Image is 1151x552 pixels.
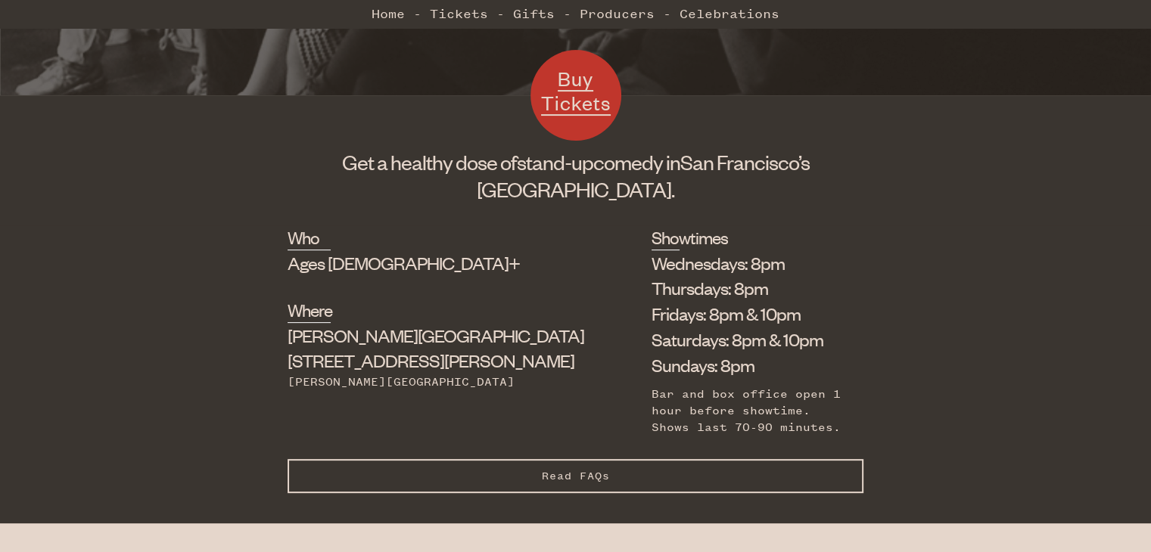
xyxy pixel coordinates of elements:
li: Sundays: 8pm [652,352,841,378]
span: stand-up [517,149,593,175]
button: Read FAQs [288,459,863,493]
div: [PERSON_NAME][GEOGRAPHIC_DATA] [288,374,575,390]
span: [PERSON_NAME][GEOGRAPHIC_DATA] [288,324,584,346]
li: Fridays: 8pm & 10pm [652,301,841,327]
span: San Francisco’s [680,149,810,175]
h2: Showtimes [652,225,680,250]
a: Buy Tickets [530,50,621,141]
span: Read FAQs [542,470,610,482]
li: Wednesdays: 8pm [652,250,841,276]
h1: Get a healthy dose of comedy in [288,148,863,203]
h2: Who [288,225,331,250]
span: Buy Tickets [541,66,611,115]
span: [GEOGRAPHIC_DATA]. [477,176,674,202]
div: Ages [DEMOGRAPHIC_DATA]+ [288,250,575,276]
h2: Where [288,298,331,322]
li: Thursdays: 8pm [652,275,841,301]
li: Saturdays: 8pm & 10pm [652,327,841,352]
div: [STREET_ADDRESS][PERSON_NAME] [288,323,575,374]
div: Bar and box office open 1 hour before showtime. Shows last 70-90 minutes. [652,386,841,436]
